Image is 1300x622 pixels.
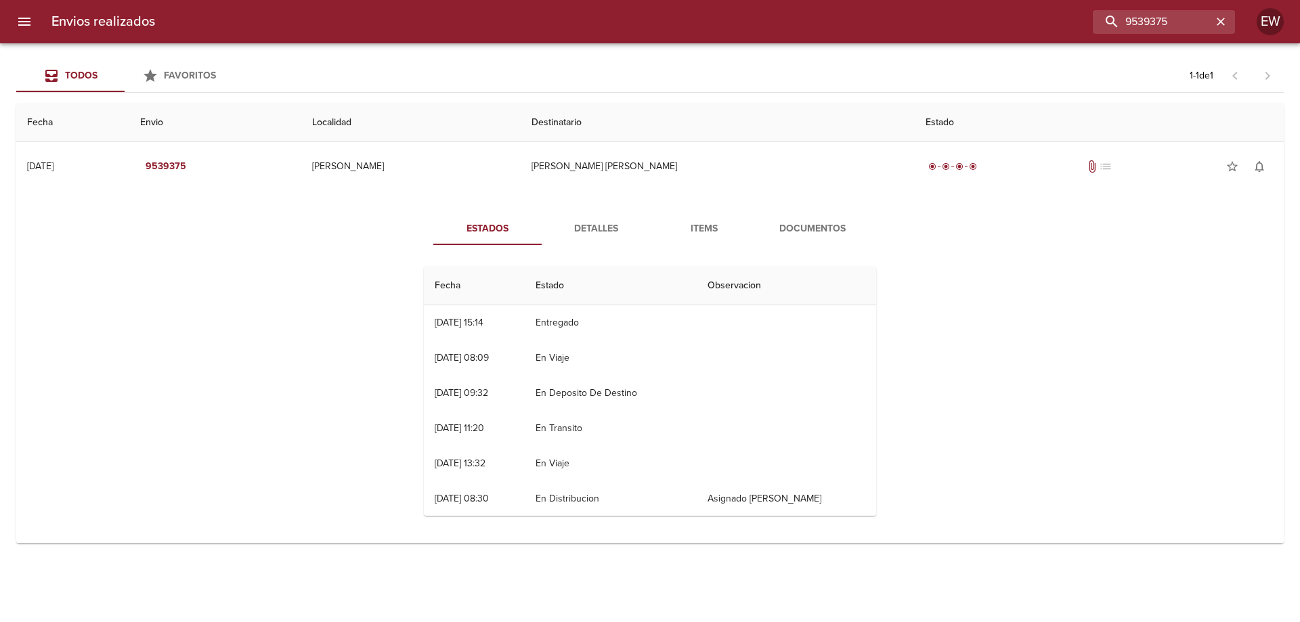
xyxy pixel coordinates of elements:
[164,70,216,81] span: Favoritos
[301,104,521,142] th: Localidad
[658,221,750,238] span: Items
[1190,69,1213,83] p: 1 - 1 de 1
[8,5,41,38] button: menu
[525,411,697,446] td: En Transito
[1253,160,1266,173] span: notifications_none
[1085,160,1099,173] span: Tiene documentos adjuntos
[525,376,697,411] td: En Deposito De Destino
[435,317,483,328] div: [DATE] 15:14
[525,481,697,516] td: En Distribucion
[521,142,915,191] td: [PERSON_NAME] [PERSON_NAME]
[16,60,233,92] div: Tabs Envios
[129,104,301,142] th: Envio
[1219,68,1251,82] span: Pagina anterior
[433,213,867,245] div: Tabs detalle de guia
[928,162,936,171] span: radio_button_checked
[301,142,521,191] td: [PERSON_NAME]
[1226,160,1239,173] span: star_border
[435,458,485,469] div: [DATE] 13:32
[435,422,484,434] div: [DATE] 11:20
[441,221,534,238] span: Estados
[525,305,697,340] td: Entregado
[525,267,697,305] th: Estado
[525,446,697,481] td: En Viaje
[1251,60,1284,92] span: Pagina siguiente
[51,11,155,32] h6: Envios realizados
[1246,153,1273,180] button: Activar notificaciones
[146,158,186,175] em: 9539375
[697,267,876,305] th: Observacion
[1099,160,1112,173] span: No tiene pedido asociado
[955,162,963,171] span: radio_button_checked
[942,162,950,171] span: radio_button_checked
[435,493,489,504] div: [DATE] 08:30
[424,267,525,305] th: Fecha
[140,154,192,179] button: 9539375
[969,162,977,171] span: radio_button_checked
[521,104,915,142] th: Destinatario
[16,104,1284,543] table: Tabla de envíos del cliente
[27,160,53,172] div: [DATE]
[1257,8,1284,35] div: Abrir información de usuario
[550,221,642,238] span: Detalles
[915,104,1284,142] th: Estado
[697,481,876,516] td: Asignado [PERSON_NAME]
[435,352,489,363] div: [DATE] 08:09
[1219,153,1246,180] button: Agregar a favoritos
[525,340,697,376] td: En Viaje
[926,160,980,173] div: Entregado
[1093,10,1212,34] input: buscar
[766,221,859,238] span: Documentos
[435,387,488,399] div: [DATE] 09:32
[1257,8,1284,35] div: EW
[16,104,129,142] th: Fecha
[65,70,97,81] span: Todos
